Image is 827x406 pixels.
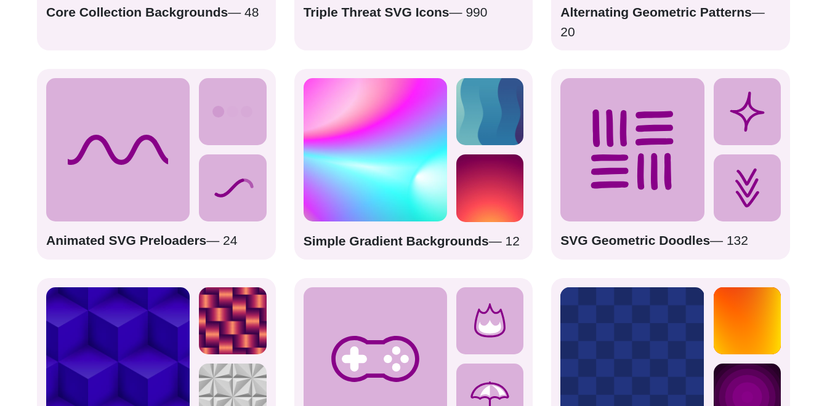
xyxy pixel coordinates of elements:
[560,231,781,250] p: — 132
[304,231,524,251] p: — 12
[304,2,524,41] p: — 990
[304,78,447,221] img: colorful radial mesh gradient rainbow
[199,287,266,354] img: red shiny ribbon woven into a pattern
[304,5,450,19] strong: Triple Threat SVG Icons
[456,154,523,221] img: glowing yellow warming the purple vector sky
[456,78,523,145] img: alternating gradient chain from purple to green
[560,233,710,247] strong: SVG Geometric Doodles
[46,231,267,250] p: — 24
[560,5,751,19] strong: Alternating Geometric Patterns
[46,2,267,41] p: — 48
[46,233,206,247] strong: Animated SVG Preloaders
[304,234,489,248] strong: Simple Gradient Backgrounds
[46,5,228,19] strong: Core Collection Backgrounds
[560,2,781,41] p: — 20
